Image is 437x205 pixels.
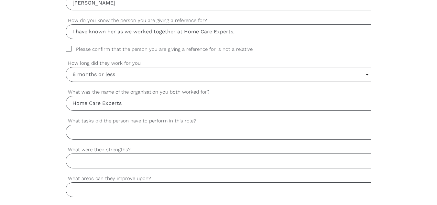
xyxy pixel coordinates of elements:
[66,88,372,96] label: What was the name of the organisation you both worked for?
[66,117,372,125] label: What tasks did the person have to perform in this role?
[66,60,372,67] label: How long did they work for you
[66,46,265,53] span: Please confirm that the person you are giving a reference for is not a relative
[66,146,372,154] label: What were their strengths?
[66,17,372,24] label: How do you know the person you are giving a reference for?
[66,175,372,182] label: What areas can they improve upon?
